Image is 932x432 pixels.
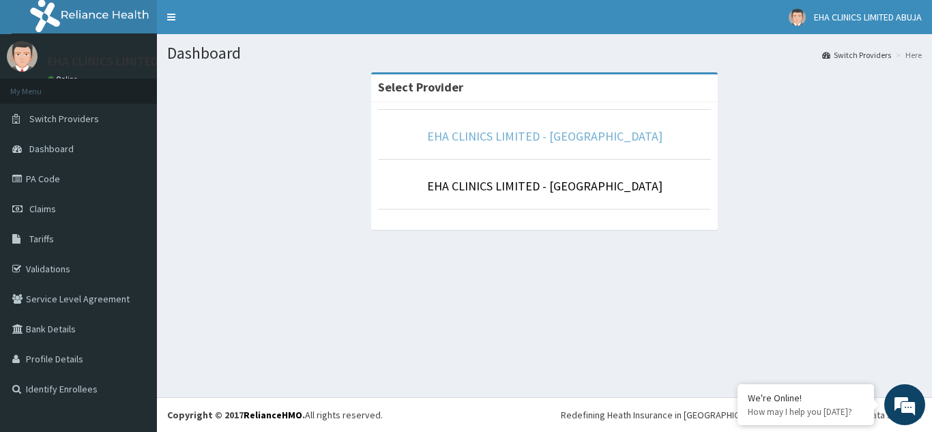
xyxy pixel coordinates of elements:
p: How may I help you today? [748,406,864,418]
a: EHA CLINICS LIMITED - [GEOGRAPHIC_DATA] [427,178,662,194]
a: Switch Providers [822,49,891,61]
a: EHA CLINICS LIMITED - [GEOGRAPHIC_DATA] [427,128,662,144]
a: RelianceHMO [244,409,302,421]
span: EHA CLINICS LIMITED ABUJA [814,11,922,23]
div: Redefining Heath Insurance in [GEOGRAPHIC_DATA] using Telemedicine and Data Science! [561,408,922,422]
img: User Image [789,9,806,26]
span: Tariffs [29,233,54,245]
img: User Image [7,41,38,72]
li: Here [892,49,922,61]
span: Dashboard [29,143,74,155]
p: EHA CLINICS LIMITED ABUJA [48,55,195,68]
strong: Copyright © 2017 . [167,409,305,421]
h1: Dashboard [167,44,922,62]
a: Online [48,74,81,84]
footer: All rights reserved. [157,397,932,432]
span: Claims [29,203,56,215]
span: Switch Providers [29,113,99,125]
strong: Select Provider [378,79,463,95]
div: We're Online! [748,392,864,404]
